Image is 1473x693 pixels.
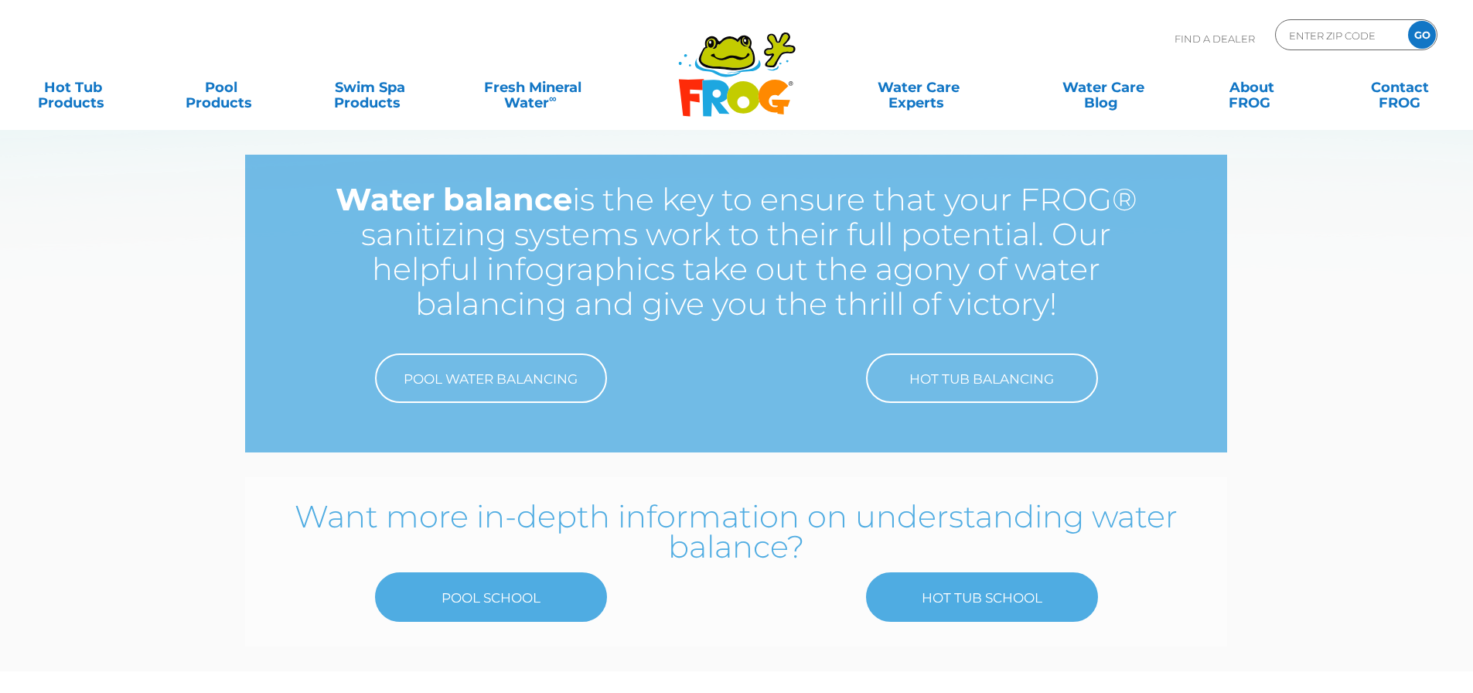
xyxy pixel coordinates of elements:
span: is the key to ensure that your FROG® sanitizing systems work to their full potential. Our helpful... [336,180,1137,323]
a: ContactFROG [1342,72,1458,103]
a: Water CareBlog [1045,72,1161,103]
a: HOT TUB SCHOOL [866,572,1098,622]
a: Pool Water Balancing [375,353,607,403]
a: Swim SpaProducts [312,72,428,103]
a: Fresh MineralWater∞ [460,72,605,103]
a: Hot Tub Balancing [866,353,1098,403]
p: Find A Dealer [1175,19,1255,58]
input: Zip Code Form [1287,24,1392,46]
input: GO [1408,21,1436,49]
span: Want more in-depth information on understanding water balance? [295,497,1178,565]
sup: ∞ [549,92,557,104]
a: Water CareExperts [825,72,1012,103]
strong: Water balance [336,180,572,218]
a: POOL SCHOOL [375,572,607,622]
a: AboutFROG [1194,72,1309,103]
a: Hot TubProducts [15,72,131,103]
a: PoolProducts [164,72,279,103]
